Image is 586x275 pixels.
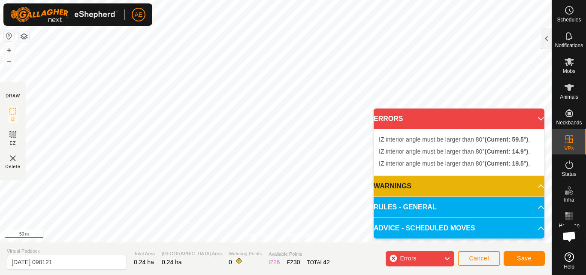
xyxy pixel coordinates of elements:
[229,259,232,266] span: 0
[556,224,582,249] div: Open chat
[564,146,574,151] span: VPs
[6,93,20,99] div: DRAW
[469,255,489,262] span: Cancel
[11,116,15,123] span: IZ
[560,94,578,100] span: Animals
[564,197,574,202] span: Infra
[10,140,16,146] span: EZ
[552,249,586,273] a: Help
[4,45,14,55] button: +
[307,258,330,267] div: TOTAL
[6,163,21,170] span: Delete
[374,218,544,239] p-accordion-header: ADVICE - SCHEDULED MOVES
[400,255,416,262] span: Errors
[504,251,545,266] button: Save
[374,202,437,212] span: RULES - GENERAL
[374,114,403,124] span: ERRORS
[8,153,18,163] img: VP
[284,231,310,239] a: Contact Us
[458,251,500,266] button: Cancel
[269,258,280,267] div: IZ
[135,10,143,19] span: AE
[374,176,544,196] p-accordion-header: WARNINGS
[287,258,300,267] div: EZ
[374,109,544,129] p-accordion-header: ERRORS
[562,172,576,177] span: Status
[10,7,118,22] img: Gallagher Logo
[485,148,528,155] b: (Current: 14.9°)
[269,251,329,258] span: Available Points
[379,148,530,155] span: IZ interior angle must be larger than 80° .
[517,255,532,262] span: Save
[557,17,581,22] span: Schedules
[293,259,300,266] span: 30
[374,181,411,191] span: WARNINGS
[379,160,530,167] span: IZ interior angle must be larger than 80° .
[4,56,14,66] button: –
[323,259,330,266] span: 42
[563,69,575,74] span: Mobs
[4,31,14,41] button: Reset Map
[7,248,127,255] span: Virtual Paddock
[19,31,29,42] button: Map Layers
[273,259,280,266] span: 26
[556,120,582,125] span: Neckbands
[242,231,274,239] a: Privacy Policy
[374,223,475,233] span: ADVICE - SCHEDULED MOVES
[555,43,583,48] span: Notifications
[162,250,222,257] span: [GEOGRAPHIC_DATA] Area
[374,129,544,175] p-accordion-content: ERRORS
[564,264,574,269] span: Help
[374,197,544,218] p-accordion-header: RULES - GENERAL
[485,136,528,143] b: (Current: 59.5°)
[559,223,580,228] span: Heatmap
[134,250,155,257] span: Total Area
[379,136,530,143] span: IZ interior angle must be larger than 80° .
[134,259,154,266] span: 0.24 ha
[229,250,262,257] span: Watering Points
[485,160,528,167] b: (Current: 19.5°)
[162,259,182,266] span: 0.24 ha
